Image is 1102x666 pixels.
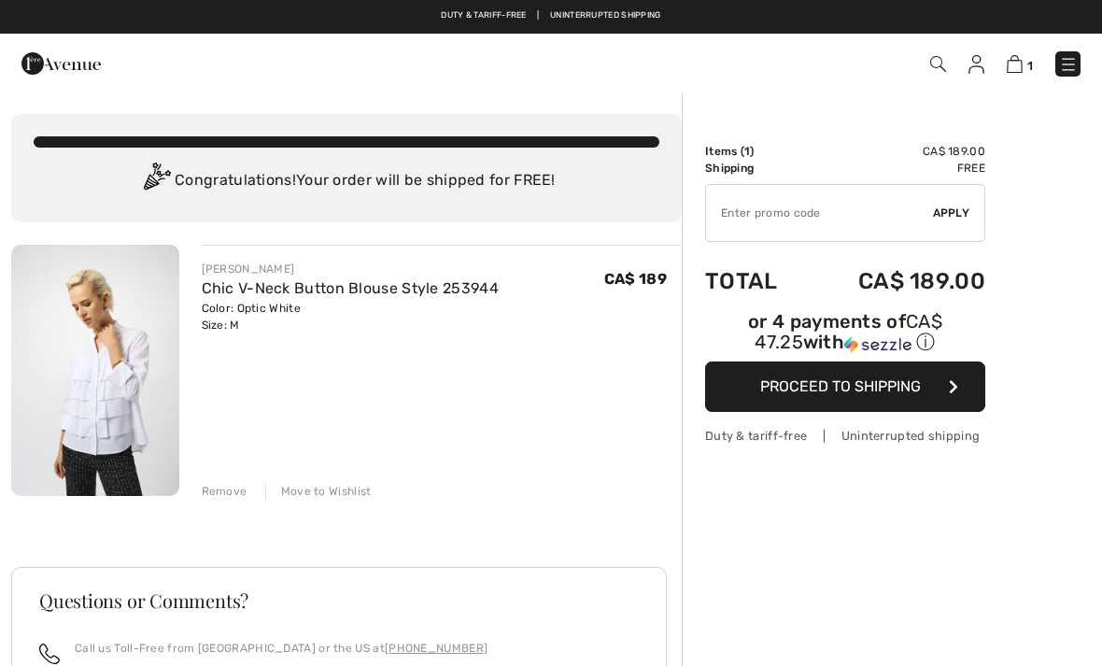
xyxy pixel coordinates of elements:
[39,591,639,610] h3: Questions or Comments?
[1027,59,1033,73] span: 1
[705,160,807,177] td: Shipping
[265,483,372,500] div: Move to Wishlist
[202,279,499,297] a: Chic V-Neck Button Blouse Style 253944
[930,56,946,72] img: Search
[705,249,807,313] td: Total
[968,55,984,74] img: My Info
[807,160,985,177] td: Free
[705,427,985,445] div: Duty & tariff-free | Uninterrupted shipping
[11,245,179,496] img: Chic V-Neck Button Blouse Style 253944
[744,145,750,158] span: 1
[760,377,921,395] span: Proceed to Shipping
[21,53,101,71] a: 1ère Avenue
[385,642,487,655] a: [PHONE_NUMBER]
[807,143,985,160] td: CA$ 189.00
[39,644,60,664] img: call
[604,270,667,288] span: CA$ 189
[706,185,933,241] input: Promo code
[755,310,942,353] span: CA$ 47.25
[705,313,985,355] div: or 4 payments of with
[705,143,807,160] td: Items ( )
[202,483,247,500] div: Remove
[137,163,175,200] img: Congratulation2.svg
[1007,55,1023,73] img: Shopping Bag
[705,313,985,361] div: or 4 payments ofCA$ 47.25withSezzle Click to learn more about Sezzle
[1007,52,1033,75] a: 1
[1059,55,1078,74] img: Menu
[34,163,659,200] div: Congratulations! Your order will be shipped for FREE!
[705,361,985,412] button: Proceed to Shipping
[21,45,101,82] img: 1ère Avenue
[202,261,499,277] div: [PERSON_NAME]
[202,300,499,333] div: Color: Optic White Size: M
[807,249,985,313] td: CA$ 189.00
[933,205,970,221] span: Apply
[75,640,487,657] p: Call us Toll-Free from [GEOGRAPHIC_DATA] or the US at
[844,336,911,353] img: Sezzle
